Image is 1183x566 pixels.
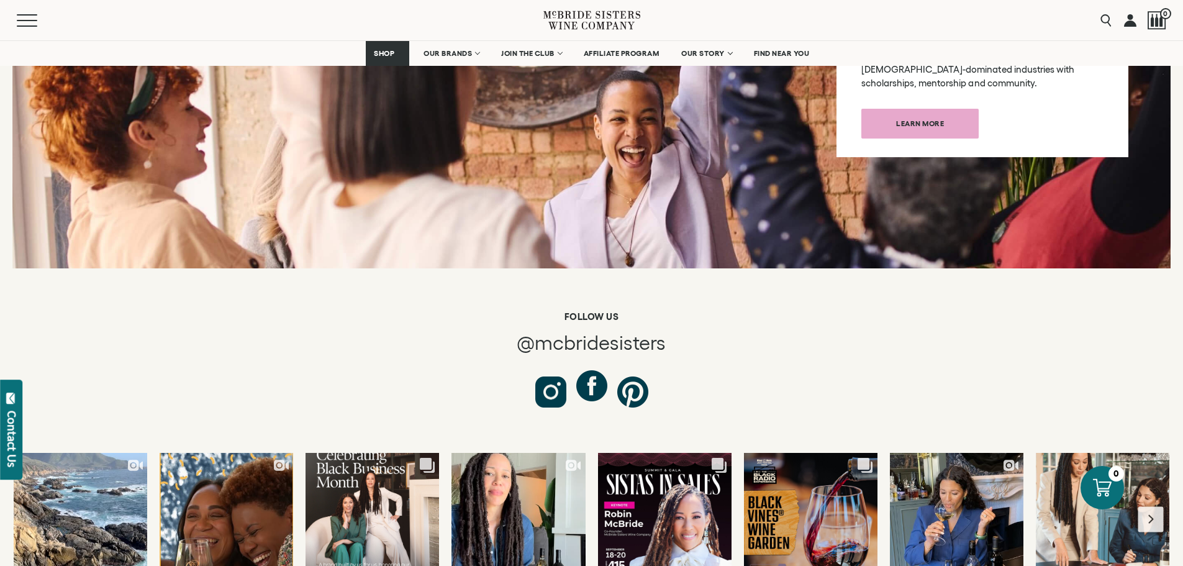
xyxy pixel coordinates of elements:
a: JOIN THE CLUB [493,41,569,66]
div: Contact Us [6,411,18,467]
div: 0 [1108,466,1124,482]
a: SHOP [366,41,409,66]
a: Learn more [861,109,979,139]
a: AFFILIATE PROGRAM [576,41,668,66]
h6: Follow us [99,311,1084,322]
span: OUR STORY [681,49,725,58]
span: 0 [1160,8,1171,19]
a: OUR STORY [673,41,740,66]
a: OUR BRANDS [415,41,487,66]
span: JOIN THE CLUB [501,49,555,58]
button: Next slide [1138,506,1164,532]
button: Mobile Menu Trigger [17,14,61,27]
span: SHOP [374,49,395,58]
span: AFFILIATE PROGRAM [584,49,659,58]
a: Follow us on Instagram [535,377,566,408]
span: OUR BRANDS [424,49,472,58]
span: FIND NEAR YOU [754,49,810,58]
span: @mcbridesisters [517,332,666,354]
span: Learn more [874,111,966,135]
a: FIND NEAR YOU [746,41,818,66]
